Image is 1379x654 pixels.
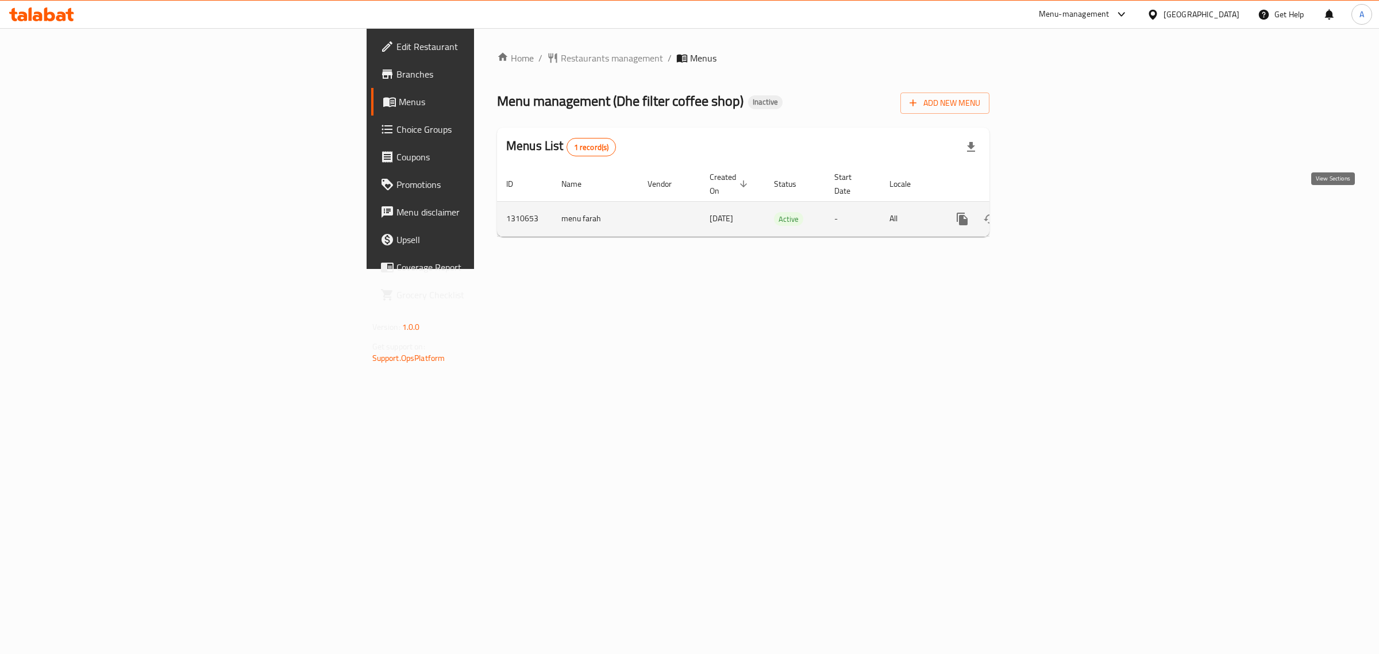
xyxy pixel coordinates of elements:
a: Grocery Checklist [371,281,597,309]
span: Choice Groups [396,122,588,136]
span: A [1359,8,1364,21]
span: Menu disclaimer [396,205,588,219]
button: more [949,205,976,233]
a: Coupons [371,143,597,171]
span: Start Date [834,170,866,198]
td: - [825,201,880,236]
div: [GEOGRAPHIC_DATA] [1164,8,1239,21]
span: Active [774,213,803,226]
h2: Menus List [506,137,616,156]
span: Created On [710,170,751,198]
span: Edit Restaurant [396,40,588,53]
table: enhanced table [497,167,1068,237]
a: Restaurants management [547,51,663,65]
a: Menus [371,88,597,116]
button: Change Status [976,205,1004,233]
span: Grocery Checklist [396,288,588,302]
li: / [668,51,672,65]
a: Upsell [371,226,597,253]
div: Menu-management [1039,7,1110,21]
span: Upsell [396,233,588,247]
td: All [880,201,939,236]
span: ID [506,177,528,191]
a: Support.OpsPlatform [372,351,445,366]
span: Status [774,177,811,191]
span: Get support on: [372,339,425,354]
a: Coverage Report [371,253,597,281]
span: Coupons [396,150,588,164]
span: Menus [399,95,588,109]
a: Edit Restaurant [371,33,597,60]
span: Locale [889,177,926,191]
span: Version: [372,320,400,334]
th: Actions [939,167,1068,202]
div: Active [774,212,803,226]
span: [DATE] [710,211,733,226]
span: Vendor [648,177,687,191]
a: Promotions [371,171,597,198]
span: Menus [690,51,717,65]
a: Menu disclaimer [371,198,597,226]
span: Inactive [748,97,783,107]
span: 1 record(s) [567,142,616,153]
span: 1.0.0 [402,320,420,334]
span: Coverage Report [396,260,588,274]
nav: breadcrumb [497,51,989,65]
a: Choice Groups [371,116,597,143]
span: Branches [396,67,588,81]
span: Restaurants management [561,51,663,65]
button: Add New Menu [900,93,989,114]
div: Inactive [748,95,783,109]
a: Branches [371,60,597,88]
span: Name [561,177,596,191]
span: Add New Menu [910,96,980,110]
div: Total records count [567,138,617,156]
span: Promotions [396,178,588,191]
div: Export file [957,133,985,161]
span: Menu management ( Dhe filter coffee shop ) [497,88,744,114]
